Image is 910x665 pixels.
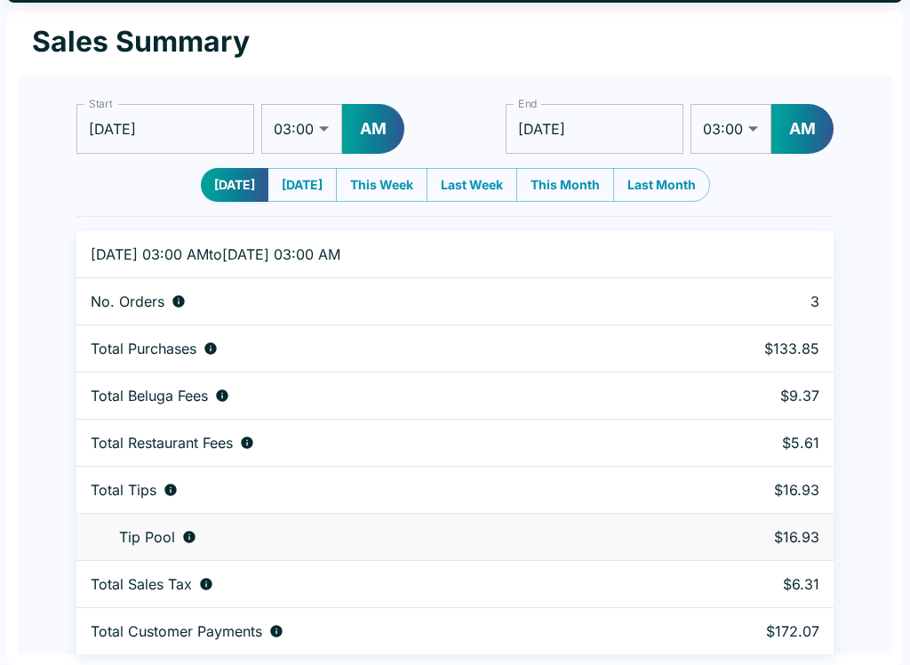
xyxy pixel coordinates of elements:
[91,434,233,452] p: Total Restaurant Fees
[119,528,175,546] p: Tip Pool
[91,575,644,593] div: Sales tax paid by diners
[506,104,683,154] input: Choose date, selected date is Sep 7, 2025
[91,387,644,405] div: Fees paid by diners to Beluga
[673,434,819,452] p: $5.61
[673,340,819,357] p: $133.85
[201,168,268,202] button: [DATE]
[91,292,644,310] div: Number of orders placed
[91,434,644,452] div: Fees paid by diners to restaurant
[518,96,538,111] label: End
[91,481,156,499] p: Total Tips
[91,622,644,640] div: Total amount paid for orders by diners
[673,622,819,640] p: $172.07
[673,481,819,499] p: $16.93
[342,104,404,154] button: AM
[267,168,337,202] button: [DATE]
[91,340,644,357] div: Aggregate order subtotals
[673,528,819,546] p: $16.93
[673,387,819,405] p: $9.37
[771,104,834,154] button: AM
[673,575,819,593] p: $6.31
[76,104,254,154] input: Choose date, selected date is Sep 6, 2025
[91,340,196,357] p: Total Purchases
[32,24,250,60] h1: Sales Summary
[613,168,710,202] button: Last Month
[516,168,614,202] button: This Month
[91,245,644,263] p: [DATE] 03:00 AM to [DATE] 03:00 AM
[91,292,164,310] p: No. Orders
[673,292,819,310] p: 3
[91,481,644,499] div: Combined individual and pooled tips
[336,168,427,202] button: This Week
[91,528,644,546] div: Tips unclaimed by a waiter
[91,387,208,405] p: Total Beluga Fees
[427,168,517,202] button: Last Week
[91,575,192,593] p: Total Sales Tax
[89,96,112,111] label: Start
[91,622,262,640] p: Total Customer Payments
